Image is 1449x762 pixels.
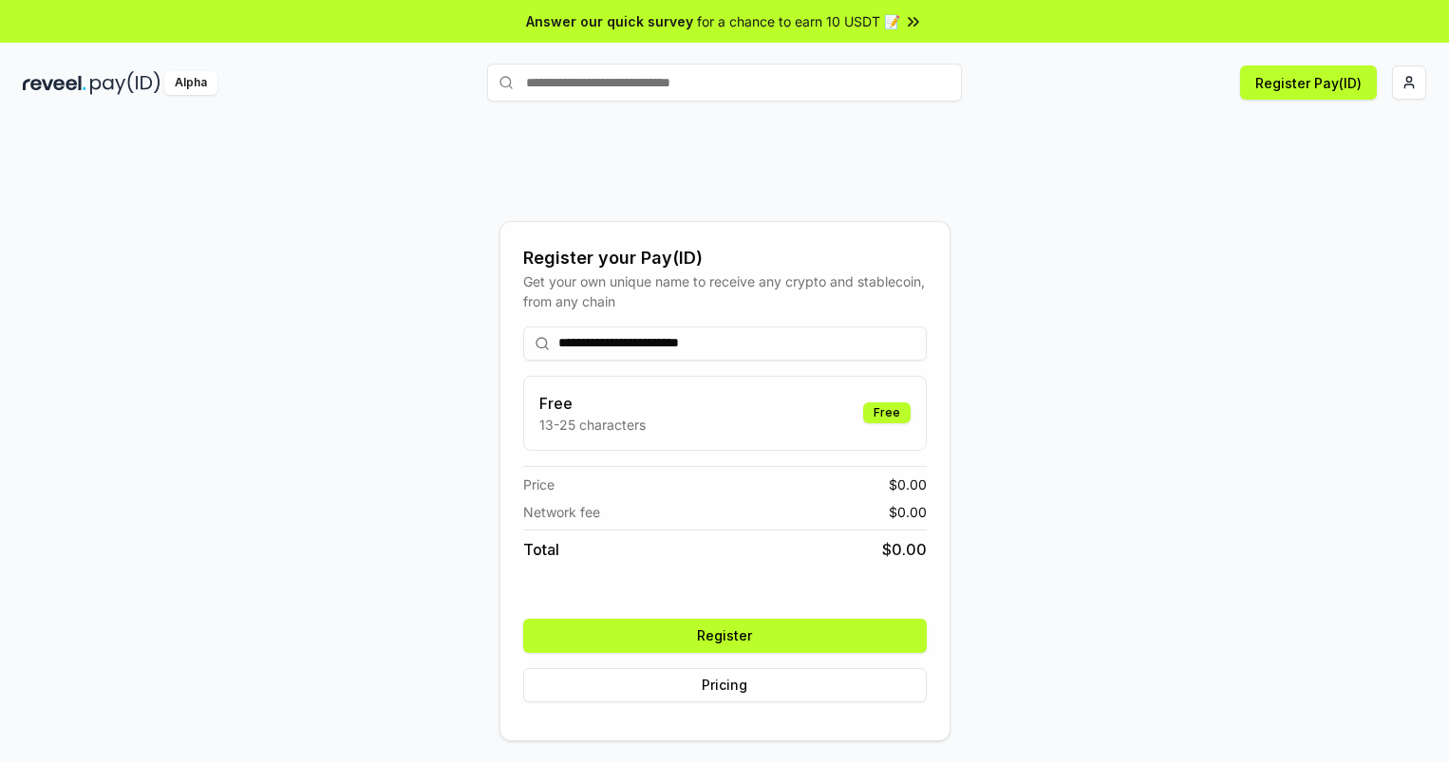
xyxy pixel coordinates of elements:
[882,538,927,561] span: $ 0.00
[697,11,900,31] span: for a chance to earn 10 USDT 📝
[526,11,693,31] span: Answer our quick survey
[523,668,927,702] button: Pricing
[523,619,927,653] button: Register
[90,71,160,95] img: pay_id
[523,474,555,494] span: Price
[164,71,217,95] div: Alpha
[863,402,911,423] div: Free
[889,502,927,522] span: $ 0.00
[1240,65,1377,100] button: Register Pay(ID)
[539,392,646,415] h3: Free
[23,71,86,95] img: reveel_dark
[523,538,559,561] span: Total
[539,415,646,435] p: 13-25 characters
[889,474,927,494] span: $ 0.00
[523,502,600,522] span: Network fee
[523,271,927,311] div: Get your own unique name to receive any crypto and stablecoin, from any chain
[523,245,927,271] div: Register your Pay(ID)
